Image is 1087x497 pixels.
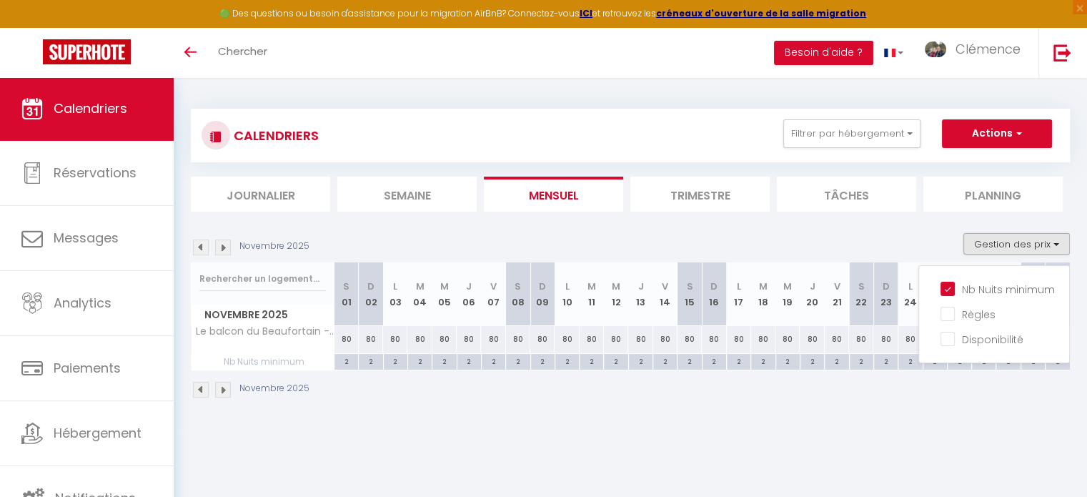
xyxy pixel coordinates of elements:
th: 22 [849,262,873,326]
div: 80 [506,326,530,353]
div: 2 [898,354,922,368]
div: 2 [604,354,627,368]
div: 80 [849,326,873,353]
abbr: M [612,280,620,293]
div: 80 [432,326,457,353]
th: 20 [800,262,824,326]
li: Journalier [191,177,330,212]
input: Rechercher un logement... [199,266,326,292]
abbr: S [343,280,349,293]
th: 11 [580,262,604,326]
span: Chercher [218,44,267,59]
div: 2 [727,354,750,368]
div: 2 [531,354,555,368]
div: 2 [800,354,824,368]
div: 2 [776,354,800,368]
span: Réservations [54,164,137,182]
th: 16 [702,262,726,326]
th: 06 [457,262,481,326]
div: 80 [383,326,407,353]
span: Calendriers [54,99,127,117]
th: 12 [604,262,628,326]
div: 2 [408,354,432,368]
abbr: S [687,280,693,293]
abbr: S [515,280,521,293]
li: Mensuel [484,177,623,212]
abbr: M [440,280,449,293]
th: 30 [1046,262,1070,326]
div: 80 [359,326,383,353]
abbr: M [759,280,768,293]
a: Chercher [207,28,278,78]
span: Paiements [54,359,121,377]
div: 80 [334,326,359,353]
abbr: L [393,280,397,293]
a: ... Clémence [914,28,1038,78]
span: Hébergement [54,424,142,442]
th: 13 [628,262,652,326]
img: logout [1053,44,1071,61]
abbr: V [490,280,497,293]
div: 2 [432,354,456,368]
div: 80 [653,326,677,353]
abbr: S [858,280,865,293]
a: créneaux d'ouverture de la salle migration [656,7,866,19]
th: 28 [996,262,1021,326]
div: 80 [628,326,652,353]
th: 05 [432,262,457,326]
div: 80 [702,326,726,353]
p: Novembre 2025 [239,382,309,395]
div: 2 [334,354,358,368]
abbr: L [908,280,913,293]
li: Trimestre [630,177,770,212]
div: 80 [775,326,800,353]
th: 29 [1021,262,1045,326]
div: 2 [506,354,530,368]
button: Ouvrir le widget de chat LiveChat [11,6,54,49]
li: Semaine [337,177,477,212]
abbr: L [565,280,569,293]
th: 08 [506,262,530,326]
div: 2 [580,354,603,368]
div: 2 [825,354,848,368]
th: 03 [383,262,407,326]
button: Besoin d'aide ? [774,41,873,65]
th: 04 [407,262,432,326]
div: 2 [677,354,701,368]
div: 2 [359,354,382,368]
abbr: V [662,280,668,293]
th: 26 [947,262,971,326]
th: 27 [972,262,996,326]
img: Super Booking [43,39,131,64]
th: 09 [530,262,555,326]
div: 2 [850,354,873,368]
div: 2 [384,354,407,368]
div: 2 [653,354,677,368]
div: 2 [482,354,505,368]
div: 80 [457,326,481,353]
span: Novembre 2025 [192,305,334,325]
div: 80 [407,326,432,353]
th: 25 [923,262,947,326]
img: ... [925,41,946,58]
li: Planning [923,177,1063,212]
span: Clémence [956,40,1021,58]
th: 07 [481,262,505,326]
th: 24 [898,262,923,326]
div: 80 [898,326,923,353]
div: 80 [751,326,775,353]
div: 80 [481,326,505,353]
th: 23 [873,262,898,326]
div: 80 [555,326,579,353]
button: Filtrer par hébergement [783,119,920,148]
abbr: D [883,280,890,293]
abbr: M [783,280,792,293]
span: Analytics [54,294,111,312]
abbr: J [810,280,815,293]
div: 80 [677,326,702,353]
div: 2 [555,354,579,368]
th: 15 [677,262,702,326]
button: Actions [942,119,1052,148]
th: 14 [653,262,677,326]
